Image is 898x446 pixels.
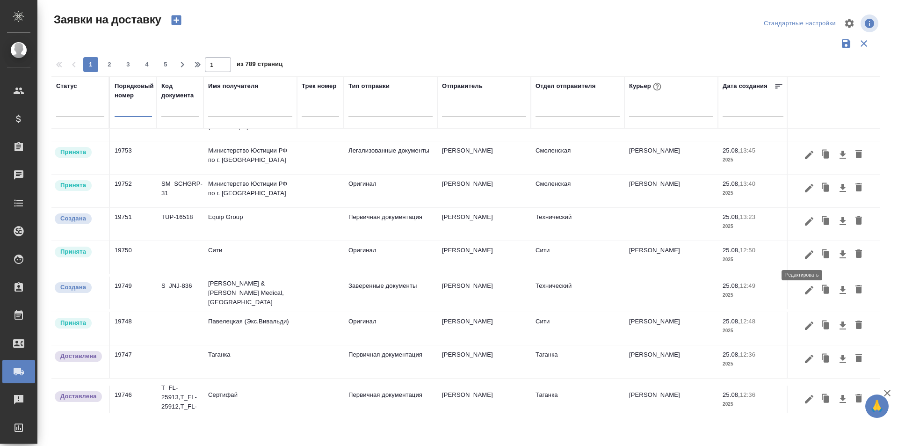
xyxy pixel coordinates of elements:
[835,390,851,408] button: Скачать
[837,35,855,52] button: Сохранить фильтры
[801,179,817,197] button: Редактировать
[723,189,783,198] p: 2025
[624,312,718,345] td: [PERSON_NAME]
[624,175,718,207] td: [PERSON_NAME]
[344,141,437,174] td: Легализованные документы
[531,277,624,309] td: Технический
[801,390,817,408] button: Редактировать
[54,317,104,329] div: Курьер назначен
[54,350,104,363] div: Документы доставлены, фактическая дата доставки проставиться автоматически
[54,246,104,258] div: Курьер назначен
[869,396,885,416] span: 🙏
[801,146,817,164] button: Редактировать
[740,351,755,358] p: 12:36
[51,12,161,27] span: Заявки на доставку
[851,350,867,368] button: Удалить
[110,386,157,418] td: 19746
[158,60,173,69] span: 5
[344,312,437,345] td: Оригинал
[835,350,851,368] button: Скачать
[110,241,157,274] td: 19750
[651,80,663,93] button: При выборе курьера статус заявки автоматически поменяется на «Принята»
[60,392,96,401] p: Доставлена
[740,180,755,187] p: 13:40
[161,81,199,100] div: Код документа
[835,146,851,164] button: Скачать
[740,247,755,254] p: 12:50
[157,277,203,309] td: S_JNJ-836
[817,246,835,263] button: Клонировать
[121,60,136,69] span: 3
[60,283,86,292] p: Создана
[158,57,173,72] button: 5
[60,247,86,256] p: Принята
[740,391,755,398] p: 12:36
[344,208,437,241] td: Первичная документация
[344,241,437,274] td: Оригинал
[60,214,86,223] p: Создана
[344,175,437,207] td: Оригинал
[208,81,258,91] div: Имя получателя
[203,175,297,207] td: Министерство Юстиции РФ по г. [GEOGRAPHIC_DATA]
[531,141,624,174] td: Смоленская
[203,345,297,378] td: Таганка
[437,312,531,345] td: [PERSON_NAME]
[531,312,624,345] td: Сити
[723,400,783,409] p: 2025
[817,317,835,335] button: Клонировать
[855,35,873,52] button: Сбросить фильтры
[344,386,437,418] td: Первичная документация
[801,317,817,335] button: Редактировать
[835,246,851,263] button: Скачать
[56,81,77,91] div: Статус
[531,241,624,274] td: Сити
[624,345,718,378] td: [PERSON_NAME]
[801,281,817,299] button: Редактировать
[437,277,531,309] td: [PERSON_NAME]
[110,277,157,309] td: 19749
[624,141,718,174] td: [PERSON_NAME]
[437,208,531,241] td: [PERSON_NAME]
[437,175,531,207] td: [PERSON_NAME]
[835,281,851,299] button: Скачать
[851,246,867,263] button: Удалить
[110,345,157,378] td: 19747
[102,60,117,69] span: 2
[157,208,203,241] td: TUP-16518
[302,81,337,91] div: Трек номер
[851,146,867,164] button: Удалить
[54,390,104,403] div: Документы доставлены, фактическая дата доставки проставиться автоматически
[102,57,117,72] button: 2
[835,212,851,230] button: Скачать
[723,326,783,336] p: 2025
[54,212,104,225] div: Новая заявка, еще не передана в работу
[723,180,740,187] p: 25.08,
[817,212,835,230] button: Клонировать
[865,395,889,418] button: 🙏
[60,318,86,328] p: Принята
[740,213,755,220] p: 13:23
[536,81,595,91] div: Отдел отправителя
[110,175,157,207] td: 19752
[723,391,740,398] p: 25.08,
[110,208,157,241] td: 19751
[531,345,624,378] td: Таганка
[624,386,718,418] td: [PERSON_NAME]
[723,282,740,289] p: 25.08,
[723,291,783,300] p: 2025
[157,379,203,425] td: T_FL-25913,T_FL-25912,T_FL-25911
[740,147,755,154] p: 13:45
[54,146,104,159] div: Курьер назначен
[723,247,740,254] p: 25.08,
[203,208,297,241] td: Equip Group
[723,213,740,220] p: 25.08,
[801,212,817,230] button: Редактировать
[723,351,740,358] p: 25.08,
[723,255,783,264] p: 2025
[723,147,740,154] p: 25.08,
[817,281,835,299] button: Клонировать
[801,350,817,368] button: Редактировать
[115,81,154,100] div: Порядковый номер
[851,281,867,299] button: Удалить
[121,57,136,72] button: 3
